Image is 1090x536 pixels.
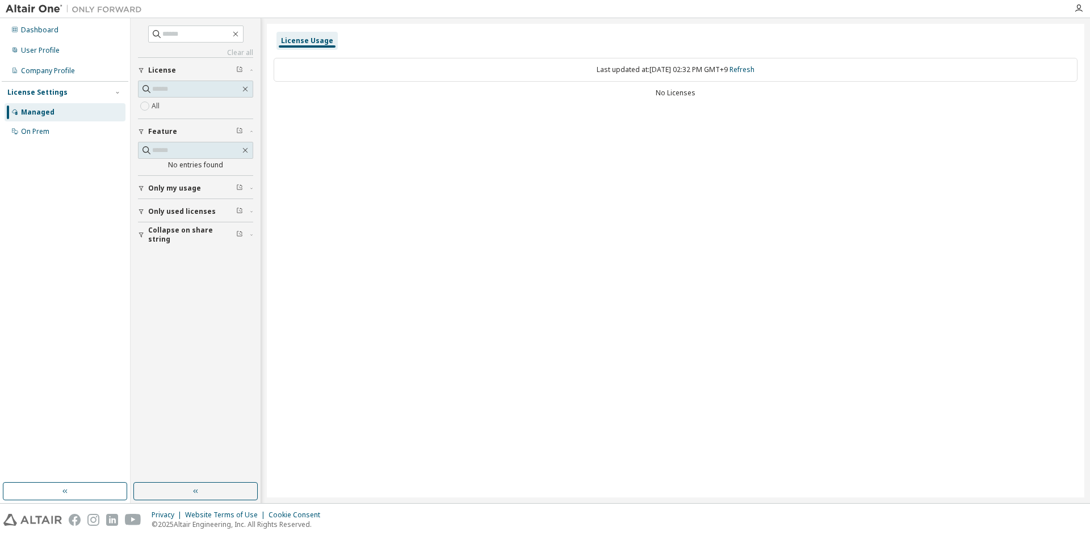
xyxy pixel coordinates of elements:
[152,99,162,113] label: All
[138,119,253,144] button: Feature
[730,65,754,74] a: Refresh
[281,36,333,45] div: License Usage
[236,230,243,239] span: Clear filter
[138,199,253,224] button: Only used licenses
[21,66,75,75] div: Company Profile
[138,222,253,247] button: Collapse on share string
[152,510,185,520] div: Privacy
[138,176,253,201] button: Only my usage
[21,127,49,136] div: On Prem
[125,514,141,526] img: youtube.svg
[7,88,68,97] div: License Settings
[138,161,253,170] div: No entries found
[3,514,62,526] img: altair_logo.svg
[274,88,1078,98] div: No Licenses
[138,48,253,57] a: Clear all
[148,226,236,244] span: Collapse on share string
[148,66,176,75] span: License
[21,26,58,35] div: Dashboard
[185,510,269,520] div: Website Terms of Use
[69,514,81,526] img: facebook.svg
[6,3,148,15] img: Altair One
[152,520,327,529] p: © 2025 Altair Engineering, Inc. All Rights Reserved.
[148,127,177,136] span: Feature
[138,58,253,83] button: License
[87,514,99,526] img: instagram.svg
[148,207,216,216] span: Only used licenses
[269,510,327,520] div: Cookie Consent
[236,207,243,216] span: Clear filter
[236,184,243,193] span: Clear filter
[274,58,1078,82] div: Last updated at: [DATE] 02:32 PM GMT+9
[21,108,54,117] div: Managed
[106,514,118,526] img: linkedin.svg
[148,184,201,193] span: Only my usage
[236,66,243,75] span: Clear filter
[236,127,243,136] span: Clear filter
[21,46,60,55] div: User Profile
